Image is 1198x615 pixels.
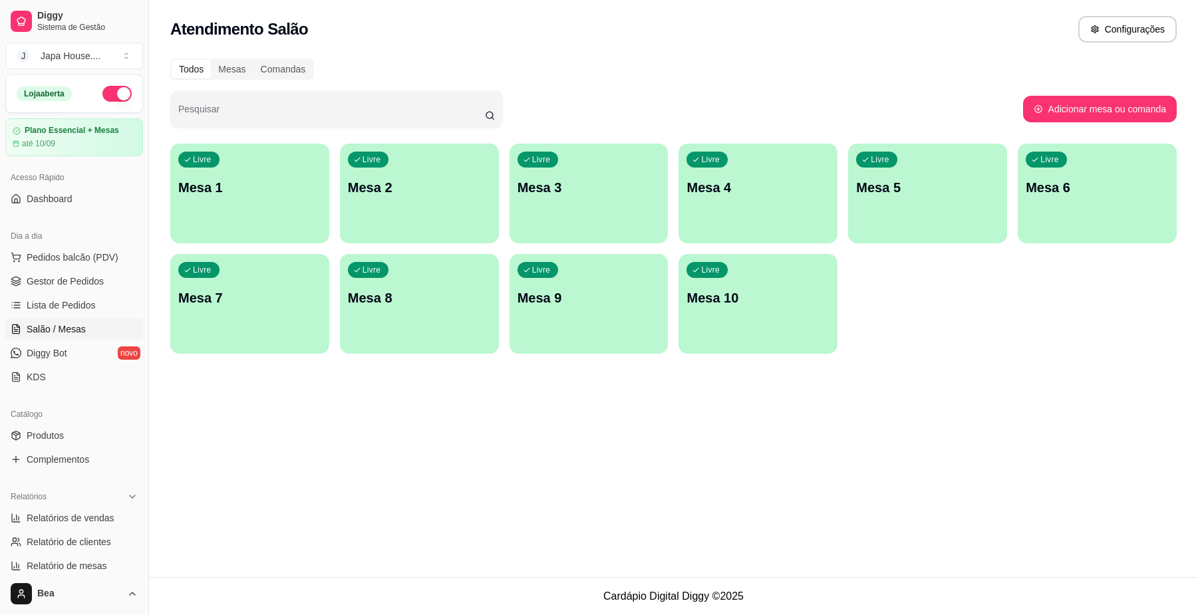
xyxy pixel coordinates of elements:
[340,144,499,243] button: LivreMesa 2
[253,60,313,78] div: Comandas
[363,265,381,275] p: Livre
[848,144,1007,243] button: LivreMesa 5
[856,178,999,197] p: Mesa 5
[37,588,122,600] span: Bea
[27,251,118,264] span: Pedidos balcão (PDV)
[27,322,86,336] span: Salão / Mesas
[102,86,132,102] button: Alterar Status
[27,453,89,466] span: Complementos
[340,254,499,354] button: LivreMesa 8
[1078,16,1177,43] button: Configurações
[27,559,107,572] span: Relatório de mesas
[5,578,143,610] button: Bea
[5,366,143,388] a: KDS
[178,178,321,197] p: Mesa 1
[5,5,143,37] a: DiggySistema de Gestão
[5,167,143,188] div: Acesso Rápido
[170,19,308,40] h2: Atendimento Salão
[1018,144,1177,243] button: LivreMesa 6
[1040,154,1059,165] p: Livre
[37,10,138,22] span: Diggy
[871,154,889,165] p: Livre
[518,289,661,307] p: Mesa 9
[510,144,669,243] button: LivreMesa 3
[17,86,72,101] div: Loja aberta
[193,265,212,275] p: Livre
[11,491,47,502] span: Relatórios
[178,289,321,307] p: Mesa 7
[5,295,143,316] a: Lista de Pedidos
[17,49,30,62] span: J
[510,254,669,354] button: LivreMesa 9
[5,188,143,209] a: Dashboard
[41,49,100,62] div: Japa House. ...
[5,531,143,553] a: Relatório de clientes
[22,138,55,149] article: até 10/09
[5,555,143,576] a: Relatório de mesas
[5,404,143,425] div: Catálogo
[149,577,1198,615] footer: Cardápio Digital Diggy © 2025
[170,254,329,354] button: LivreMesa 7
[532,154,551,165] p: Livre
[27,192,73,205] span: Dashboard
[5,225,143,247] div: Dia a dia
[178,108,485,121] input: Pesquisar
[27,275,104,288] span: Gestor de Pedidos
[686,289,829,307] p: Mesa 10
[211,60,253,78] div: Mesas
[27,429,64,442] span: Produtos
[363,154,381,165] p: Livre
[5,43,143,69] button: Select a team
[27,299,96,312] span: Lista de Pedidos
[5,507,143,529] a: Relatórios de vendas
[27,346,67,360] span: Diggy Bot
[678,254,837,354] button: LivreMesa 10
[5,318,143,340] a: Salão / Mesas
[686,178,829,197] p: Mesa 4
[5,449,143,470] a: Complementos
[532,265,551,275] p: Livre
[5,118,143,156] a: Plano Essencial + Mesasaté 10/09
[348,178,491,197] p: Mesa 2
[25,126,119,136] article: Plano Essencial + Mesas
[518,178,661,197] p: Mesa 3
[5,425,143,446] a: Produtos
[37,22,138,33] span: Sistema de Gestão
[27,370,46,384] span: KDS
[27,511,114,525] span: Relatórios de vendas
[5,271,143,292] a: Gestor de Pedidos
[5,342,143,364] a: Diggy Botnovo
[701,154,720,165] p: Livre
[348,289,491,307] p: Mesa 8
[1023,96,1177,122] button: Adicionar mesa ou comanda
[1026,178,1169,197] p: Mesa 6
[193,154,212,165] p: Livre
[701,265,720,275] p: Livre
[170,144,329,243] button: LivreMesa 1
[172,60,211,78] div: Todos
[5,247,143,268] button: Pedidos balcão (PDV)
[678,144,837,243] button: LivreMesa 4
[27,535,111,549] span: Relatório de clientes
